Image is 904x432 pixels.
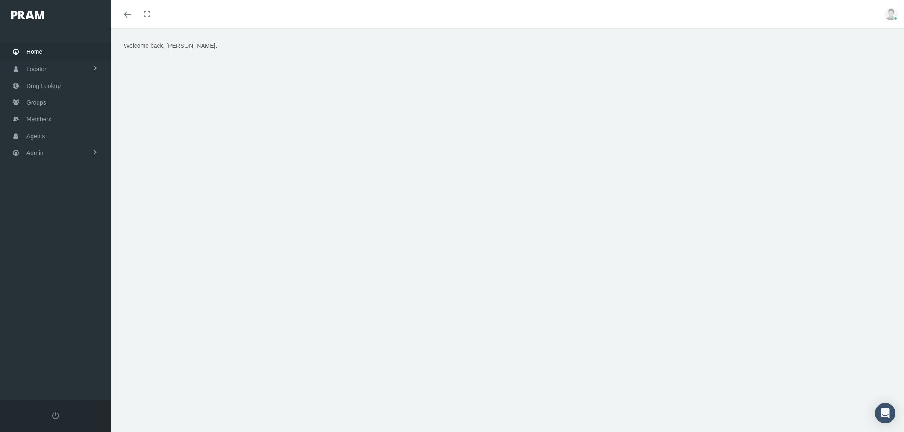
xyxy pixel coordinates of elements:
img: user-placeholder.jpg [885,8,898,20]
span: Home [26,44,42,60]
span: Groups [26,94,46,111]
span: Agents [26,128,45,144]
span: Welcome back, [PERSON_NAME]. [124,42,217,49]
span: Members [26,111,51,127]
span: Admin [26,145,44,161]
div: Open Intercom Messenger [875,403,895,423]
img: PRAM_20_x_78.png [11,11,44,19]
span: Locator [26,61,47,77]
span: Drug Lookup [26,78,61,94]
